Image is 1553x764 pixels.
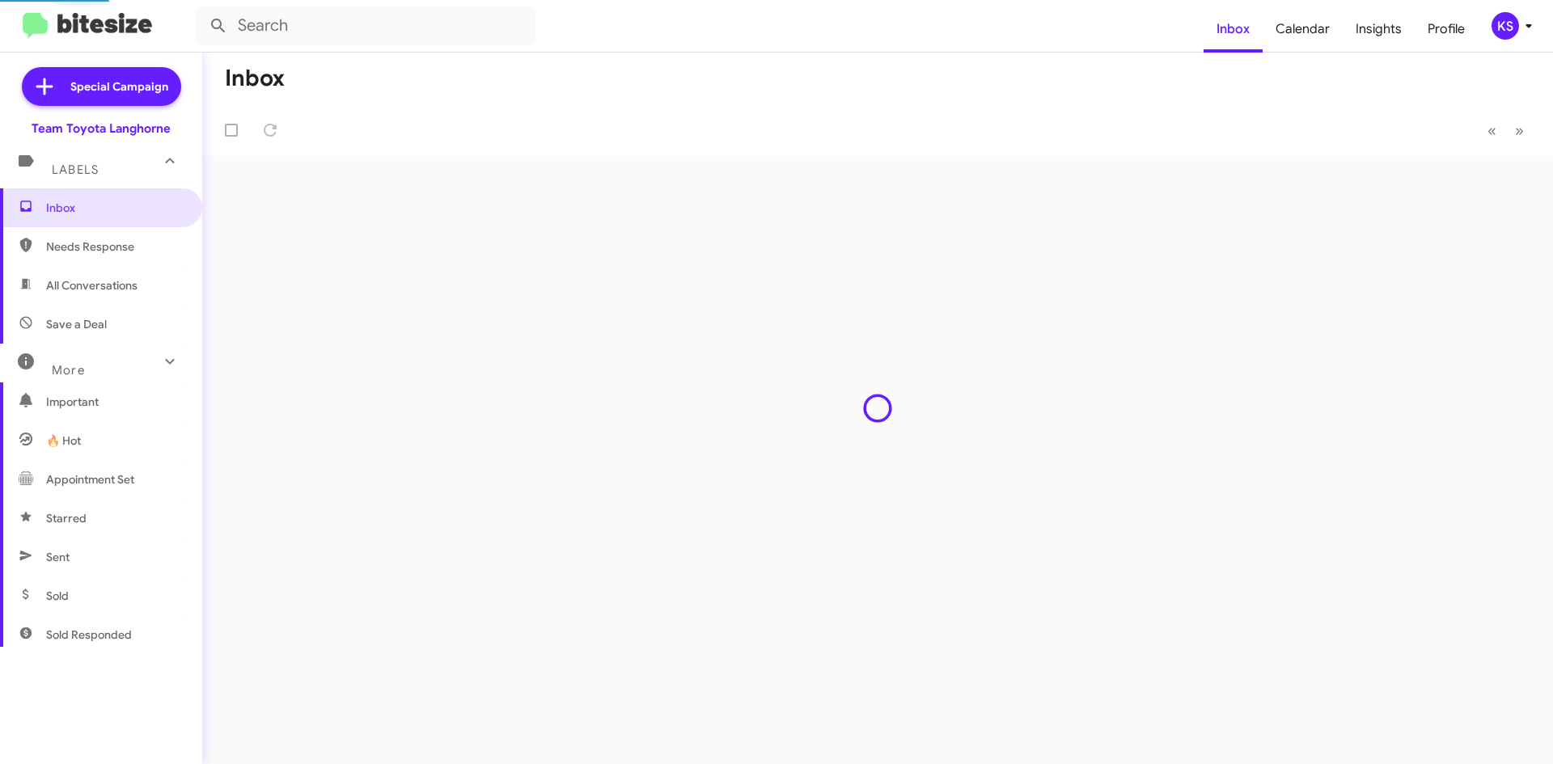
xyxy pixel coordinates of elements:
[1343,6,1415,53] a: Insights
[46,316,107,332] span: Save a Deal
[46,588,69,604] span: Sold
[196,6,535,45] input: Search
[1505,114,1534,147] button: Next
[46,394,184,410] span: Important
[32,120,171,137] div: Team Toyota Langhorne
[46,277,138,293] span: All Conversations
[1487,120,1496,141] span: «
[1478,114,1506,147] button: Previous
[52,363,85,378] span: More
[46,510,87,526] span: Starred
[46,627,132,643] span: Sold Responded
[1492,12,1519,40] div: KS
[52,163,99,177] span: Labels
[46,200,184,216] span: Inbox
[1479,114,1534,147] nav: Page navigation example
[46,471,134,488] span: Appointment Set
[1204,6,1263,53] a: Inbox
[70,78,168,95] span: Special Campaign
[1263,6,1343,53] a: Calendar
[1515,120,1524,141] span: »
[1478,12,1535,40] button: KS
[22,67,181,106] a: Special Campaign
[1415,6,1478,53] a: Profile
[46,238,184,255] span: Needs Response
[46,549,70,565] span: Sent
[46,433,81,449] span: 🔥 Hot
[225,65,285,91] h1: Inbox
